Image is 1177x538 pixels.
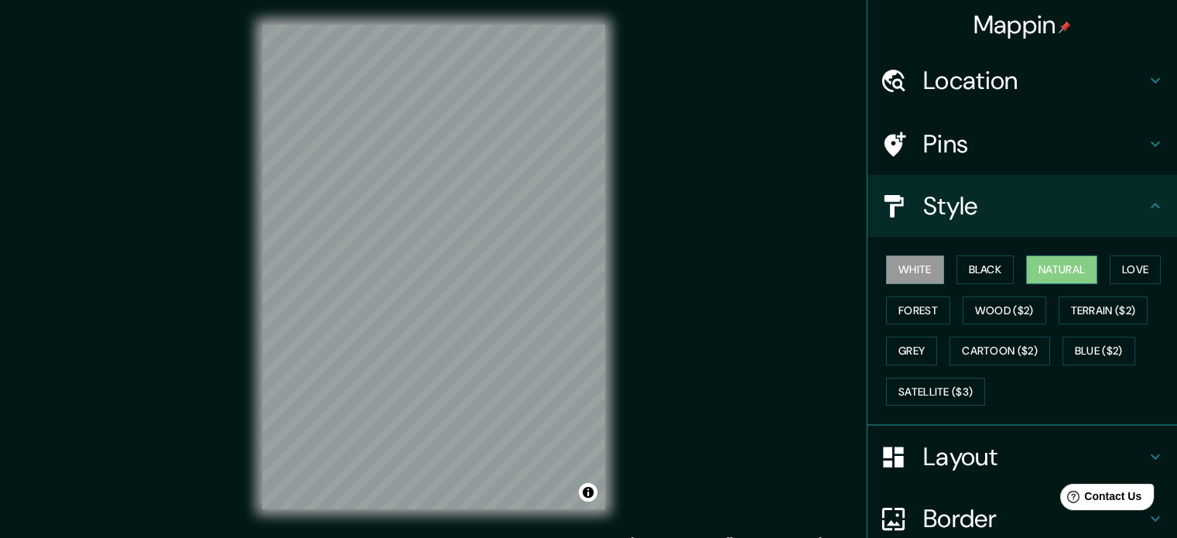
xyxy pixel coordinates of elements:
div: Layout [867,426,1177,488]
h4: Mappin [973,9,1072,40]
canvas: Map [262,25,605,509]
button: Terrain ($2) [1059,296,1148,325]
button: Blue ($2) [1062,337,1135,365]
div: Style [867,175,1177,237]
h4: Pins [923,129,1146,159]
button: Wood ($2) [963,296,1046,325]
button: Forest [886,296,950,325]
div: Location [867,50,1177,111]
button: Satellite ($3) [886,378,985,406]
h4: Border [923,503,1146,534]
button: Love [1110,255,1161,284]
iframe: Help widget launcher [1039,478,1160,521]
h4: Location [923,65,1146,96]
button: Toggle attribution [579,483,597,502]
button: Cartoon ($2) [949,337,1050,365]
button: Grey [886,337,937,365]
h4: Layout [923,441,1146,472]
button: Natural [1026,255,1097,284]
button: White [886,255,944,284]
h4: Style [923,190,1146,221]
button: Black [956,255,1014,284]
div: Pins [867,113,1177,175]
img: pin-icon.png [1059,21,1071,33]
